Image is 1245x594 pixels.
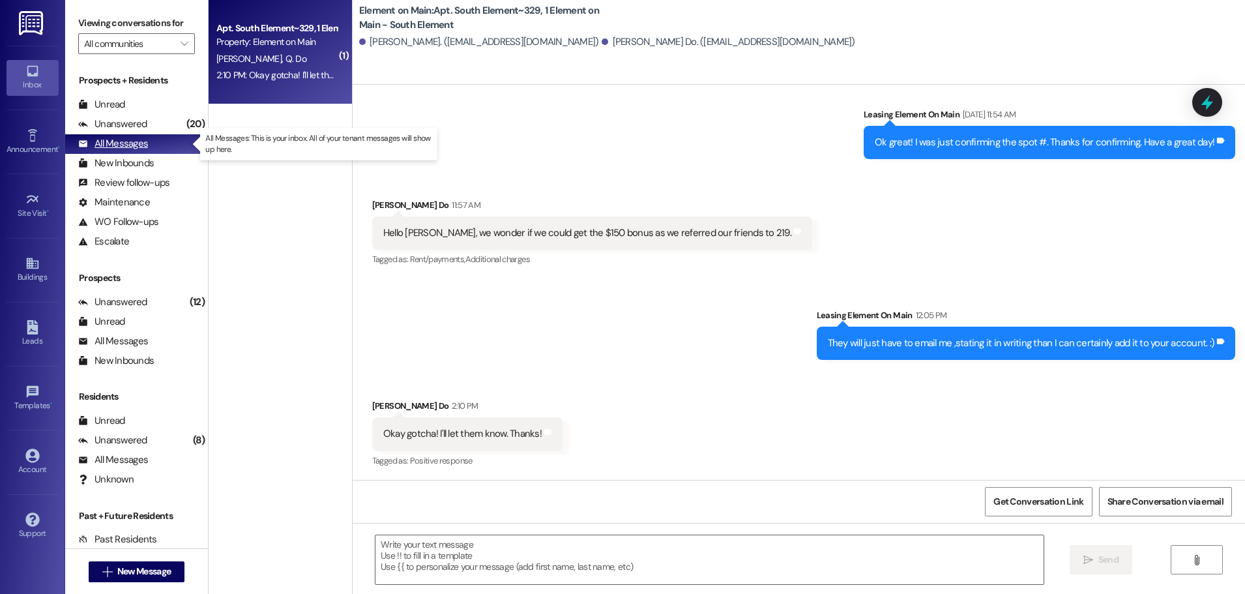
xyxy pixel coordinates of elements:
a: Site Visit • [7,188,59,224]
span: Positive response [410,455,473,466]
div: Prospects + Residents [65,74,208,87]
div: Okay gotcha! I'll let them know. Thanks! [383,427,542,441]
div: Past + Future Residents [65,509,208,523]
p: All Messages: This is your inbox. All of your tenant messages will show up here. [205,133,432,155]
div: All Messages [78,334,148,348]
div: [PERSON_NAME] Do [372,399,563,417]
div: [PERSON_NAME] Do [372,198,812,216]
div: Ok great! I was just confirming the spot #. Thanks for confirming. Have a great day! [875,136,1214,149]
div: 11:57 AM [448,198,480,212]
div: Maintenance [78,196,150,209]
div: Unanswered [78,295,147,309]
div: Tagged as: [372,250,812,269]
i:  [102,567,112,577]
div: Unread [78,315,125,329]
div: All Messages [78,137,148,151]
span: Additional charges [465,254,530,265]
div: Residents [65,390,208,404]
div: Leasing Element On Main [864,108,1235,126]
div: [DATE] 11:54 AM [959,108,1016,121]
div: Unknown [78,473,134,486]
div: (12) [186,292,208,312]
div: Past Residents [78,533,157,546]
div: They will just have to email me ,stating it in writing than I can certainly add it to your accoun... [828,336,1215,350]
div: 2:10 PM: Okay gotcha! I'll let them know. Thanks! [216,69,396,81]
div: WO Follow-ups [78,215,158,229]
b: Element on Main: Apt. South Element~329, 1 Element on Main - South Element [359,4,620,32]
span: Rent/payments , [410,254,465,265]
span: • [58,143,60,152]
button: Get Conversation Link [985,487,1092,516]
i:  [1192,555,1201,565]
span: Get Conversation Link [993,495,1083,509]
a: Templates • [7,381,59,416]
a: Inbox [7,60,59,95]
button: Share Conversation via email [1099,487,1232,516]
i:  [1083,555,1093,565]
div: Hello [PERSON_NAME], we wonder if we could get the $150 bonus as we referred our friends to 219. [383,226,791,240]
div: 12:05 PM [913,308,947,322]
div: Unread [78,98,125,111]
div: [PERSON_NAME]. ([EMAIL_ADDRESS][DOMAIN_NAME]) [359,35,599,49]
div: Property: Element on Main [216,35,337,49]
div: New Inbounds [78,156,154,170]
div: Unread [78,414,125,428]
div: Apt. South Element~329, 1 Element on Main - South Element [216,22,337,35]
a: Support [7,509,59,544]
div: Review follow-ups [78,176,169,190]
a: Buildings [7,252,59,288]
div: Leasing Element On Main [817,308,1236,327]
span: Q. Do [285,53,306,65]
button: Send [1070,545,1133,574]
span: Send [1098,553,1119,567]
img: ResiDesk Logo [19,11,46,35]
div: New Inbounds [78,354,154,368]
div: Prospects [65,271,208,285]
i:  [181,38,188,49]
label: Viewing conversations for [78,13,195,33]
div: Escalate [78,235,129,248]
span: Share Conversation via email [1107,495,1223,509]
div: [PERSON_NAME] Do. ([EMAIL_ADDRESS][DOMAIN_NAME]) [602,35,855,49]
div: All Messages [78,453,148,467]
span: [PERSON_NAME] [216,53,286,65]
div: (8) [190,430,208,451]
div: Unanswered [78,117,147,131]
div: 2:10 PM [448,399,478,413]
button: New Message [89,561,185,582]
a: Leads [7,316,59,351]
div: (20) [183,114,208,134]
div: Unanswered [78,434,147,447]
input: All communities [84,33,174,54]
div: Tagged as: [372,451,563,470]
a: Account [7,445,59,480]
span: • [50,399,52,408]
span: • [47,207,49,216]
span: New Message [117,565,171,578]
